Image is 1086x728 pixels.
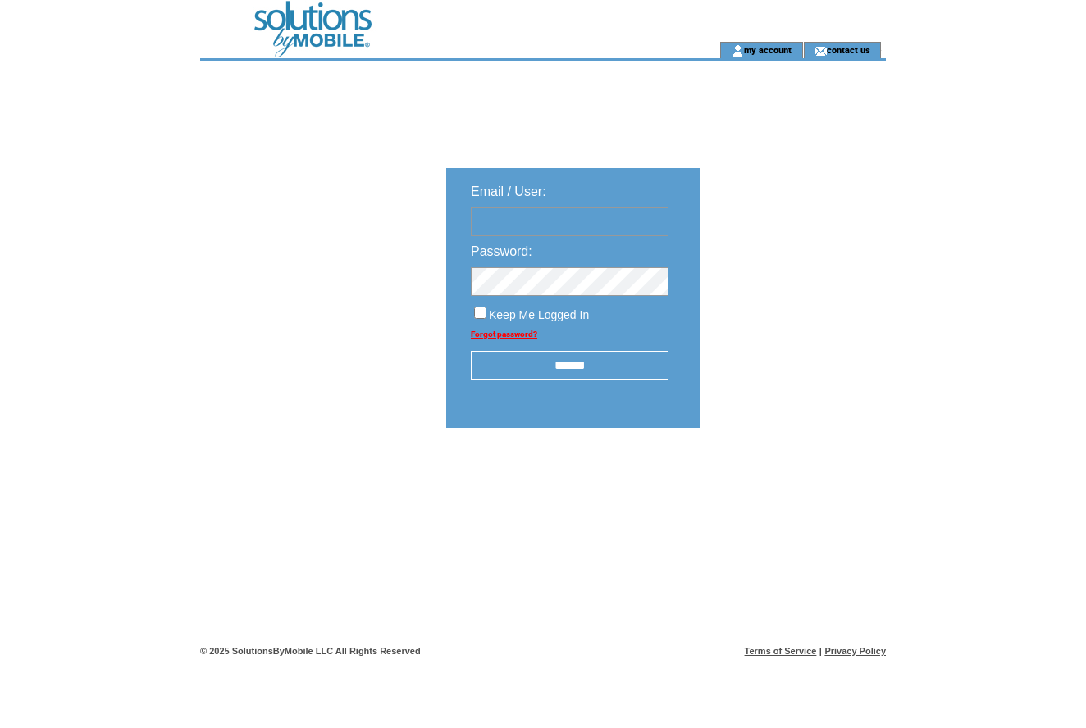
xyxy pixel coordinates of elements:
[744,44,792,55] a: my account
[471,244,532,258] span: Password:
[814,44,827,57] img: contact_us_icon.gif;jsessionid=451457FF49CD4863318372D5B13B0C46
[471,184,546,198] span: Email / User:
[200,646,421,656] span: © 2025 SolutionsByMobile LLC All Rights Reserved
[732,44,744,57] img: account_icon.gif;jsessionid=451457FF49CD4863318372D5B13B0C46
[819,646,822,656] span: |
[489,308,589,321] span: Keep Me Logged In
[827,44,870,55] a: contact us
[745,646,817,656] a: Terms of Service
[748,469,830,489] img: transparent.png;jsessionid=451457FF49CD4863318372D5B13B0C46
[471,330,537,339] a: Forgot password?
[824,646,886,656] a: Privacy Policy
